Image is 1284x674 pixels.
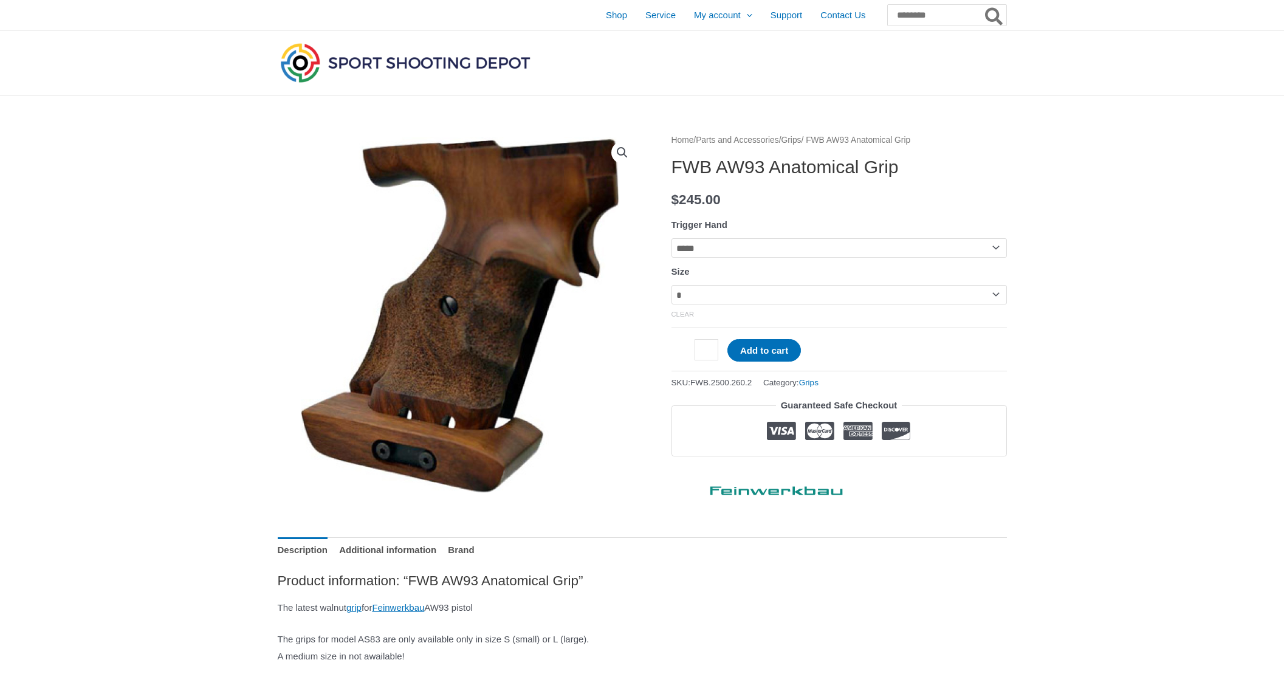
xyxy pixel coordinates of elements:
[799,378,819,387] a: Grips
[278,537,328,563] a: Description
[983,5,1006,26] button: Search
[781,136,802,145] a: Grips
[763,375,819,390] span: Category:
[727,339,801,362] button: Add to cart
[671,132,1007,148] nav: Breadcrumb
[671,375,752,390] span: SKU:
[690,378,752,387] span: FWB.2500.260.2
[346,602,362,613] a: grip
[278,572,1007,590] h2: Product information: “FWB AW93 Anatomical Grip”
[278,599,1007,616] p: The latest walnut for AW93 pistol
[671,475,854,501] a: Feinwerkbau
[278,40,533,85] img: Sport Shooting Depot
[671,311,695,318] a: Clear options
[339,537,436,563] a: Additional information
[671,136,694,145] a: Home
[372,602,424,613] a: Feinwerkbau
[611,142,633,163] a: View full-screen image gallery
[671,219,728,230] label: Trigger Hand
[278,132,642,497] img: 25002602
[671,192,679,207] span: $
[278,631,1007,665] p: The grips for model AS83 are only available only in size S (small) or L (large). A medium size in...
[776,397,902,414] legend: Guaranteed Safe Checkout
[696,136,779,145] a: Parts and Accessories
[695,339,718,360] input: Product quantity
[671,156,1007,178] h1: FWB AW93 Anatomical Grip
[671,192,721,207] bdi: 245.00
[671,266,690,277] label: Size
[448,537,474,563] a: Brand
